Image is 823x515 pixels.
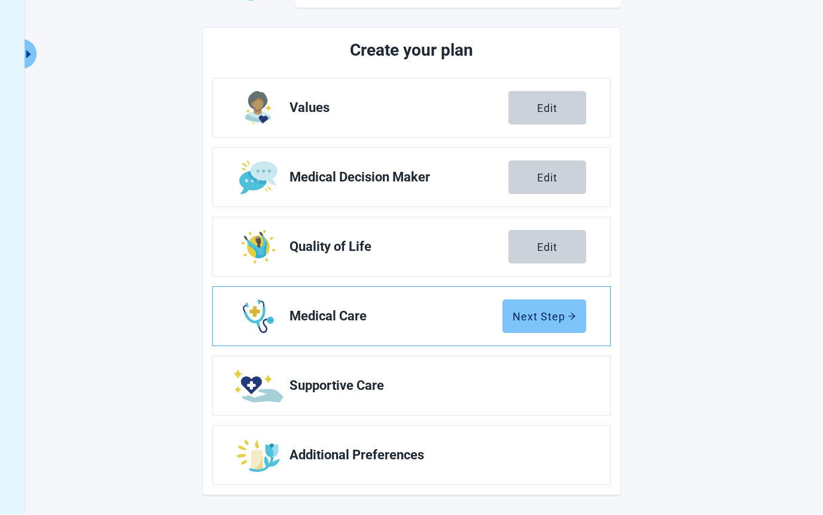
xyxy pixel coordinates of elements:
span: caret-right [23,49,35,60]
span: Medical Decision Maker [289,171,508,185]
span: Medical Care [289,310,502,324]
a: Edit Additional Preferences section [213,426,610,485]
button: Edit [508,231,586,264]
a: Edit Medical Decision Maker section [213,149,610,207]
a: Edit Supportive Care section [213,357,610,416]
h2: Create your plan [257,38,566,64]
a: Edit Medical Care section [213,287,610,346]
span: Supportive Care [289,379,577,393]
span: Values [289,101,508,116]
button: Edit [508,92,586,125]
a: Edit Values section [213,79,610,138]
button: Edit [508,161,586,195]
div: Edit [537,241,557,253]
span: Quality of Life [289,240,508,255]
div: Edit [537,172,557,184]
button: Next Steparrow-right [502,300,586,334]
div: Edit [537,102,557,114]
div: Next Step [513,311,576,323]
button: Expand menu [22,40,37,69]
a: Edit Quality of Life section [213,218,610,277]
span: arrow-right [568,313,576,321]
span: Additional Preferences [289,449,577,463]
